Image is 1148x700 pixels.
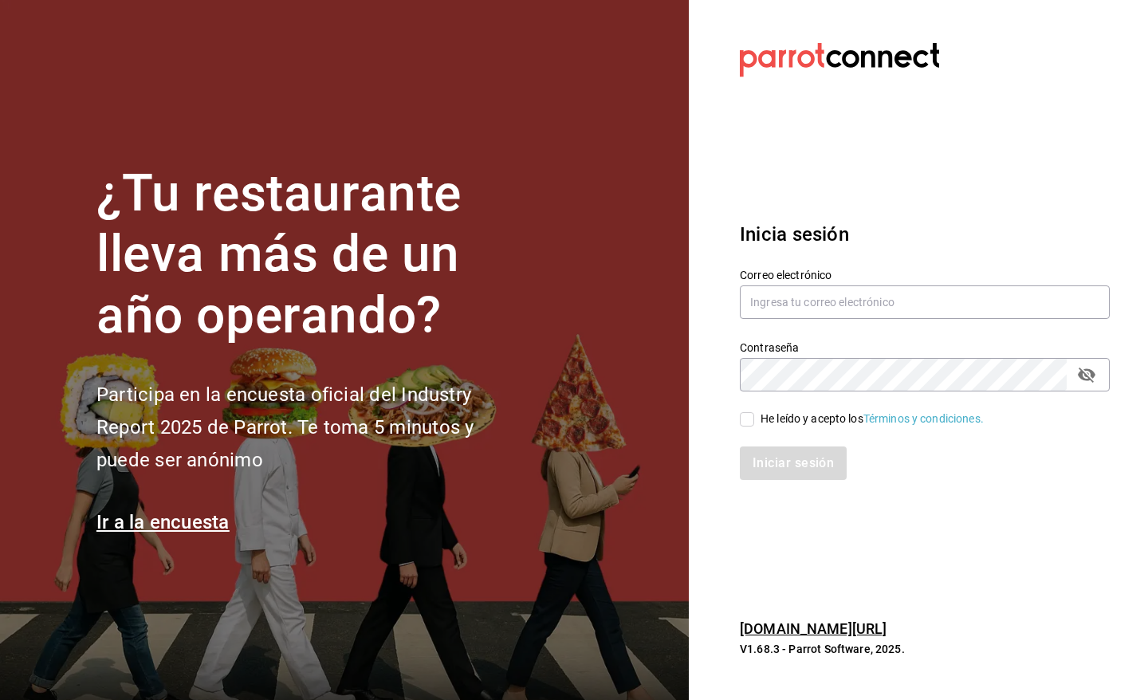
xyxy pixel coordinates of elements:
[96,379,527,476] h2: Participa en la encuesta oficial del Industry Report 2025 de Parrot. Te toma 5 minutos y puede se...
[740,620,887,637] a: [DOMAIN_NAME][URL]
[740,341,1110,352] label: Contraseña
[863,412,984,425] a: Términos y condiciones.
[761,411,984,427] div: He leído y acepto los
[740,220,1110,249] h3: Inicia sesión
[96,163,527,347] h1: ¿Tu restaurante lleva más de un año operando?
[740,285,1110,319] input: Ingresa tu correo electrónico
[740,641,1110,657] p: V1.68.3 - Parrot Software, 2025.
[1073,361,1100,388] button: passwordField
[96,511,230,533] a: Ir a la encuesta
[740,269,1110,280] label: Correo electrónico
